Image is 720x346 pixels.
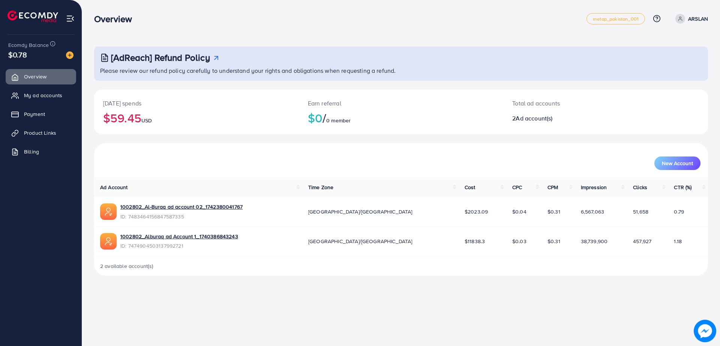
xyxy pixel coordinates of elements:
span: ID: 7474904503137992721 [120,242,238,250]
span: Ad account(s) [516,114,552,122]
img: ic-ads-acc.e4c84228.svg [100,203,117,220]
span: Overview [24,73,46,80]
span: Ecomdy Balance [8,41,49,49]
span: Payment [24,110,45,118]
span: ID: 7483464156847587335 [120,213,243,220]
span: [GEOGRAPHIC_DATA]/[GEOGRAPHIC_DATA] [308,208,412,215]
a: Payment [6,107,76,122]
h2: $0 [308,111,495,125]
span: Ad Account [100,184,128,191]
a: Billing [6,144,76,159]
span: CPC [512,184,522,191]
p: Earn referral [308,99,495,108]
a: 1002802_Al-Buraq ad account 02_1742380041767 [120,203,243,211]
span: New Account [662,161,693,166]
span: My ad accounts [24,92,62,99]
span: $2023.09 [465,208,488,215]
p: Total ad accounts [512,99,648,108]
img: image [66,51,73,59]
span: Cost [465,184,475,191]
span: CPM [547,184,558,191]
p: Please review our refund policy carefully to understand your rights and obligations when requesti... [100,66,703,75]
span: Clicks [633,184,647,191]
span: metap_pakistan_001 [593,17,639,21]
span: $0.78 [8,49,27,60]
span: $0.03 [512,238,526,245]
p: [DATE] spends [103,99,290,108]
span: Product Links [24,129,56,137]
span: Billing [24,148,39,155]
span: Impression [581,184,607,191]
a: ARSLAN [672,14,708,24]
a: 1002802_Alburaq ad Account 1_1740386843243 [120,233,238,240]
span: $0.31 [547,238,560,245]
span: CTR (%) [674,184,691,191]
button: New Account [654,156,700,170]
span: / [322,109,326,126]
img: ic-ads-acc.e4c84228.svg [100,233,117,250]
span: $0.31 [547,208,560,215]
span: 2 available account(s) [100,262,154,270]
span: 457,927 [633,238,651,245]
h3: [AdReach] Refund Policy [111,52,210,63]
a: Product Links [6,125,76,140]
p: ARSLAN [688,14,708,23]
span: 6,567,063 [581,208,604,215]
span: 0 member [326,117,351,124]
a: metap_pakistan_001 [586,13,645,24]
span: 51,658 [633,208,648,215]
span: $0.04 [512,208,526,215]
h2: 2 [512,115,648,122]
span: 38,739,900 [581,238,608,245]
span: Time Zone [308,184,333,191]
span: 1.18 [674,238,682,245]
h2: $59.45 [103,111,290,125]
img: menu [66,14,75,23]
span: [GEOGRAPHIC_DATA]/[GEOGRAPHIC_DATA] [308,238,412,245]
span: 0.79 [674,208,684,215]
span: $11838.3 [465,238,485,245]
span: USD [141,117,152,124]
a: My ad accounts [6,88,76,103]
img: logo [7,11,58,22]
img: image [694,320,716,342]
a: Overview [6,69,76,84]
h3: Overview [94,14,138,24]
